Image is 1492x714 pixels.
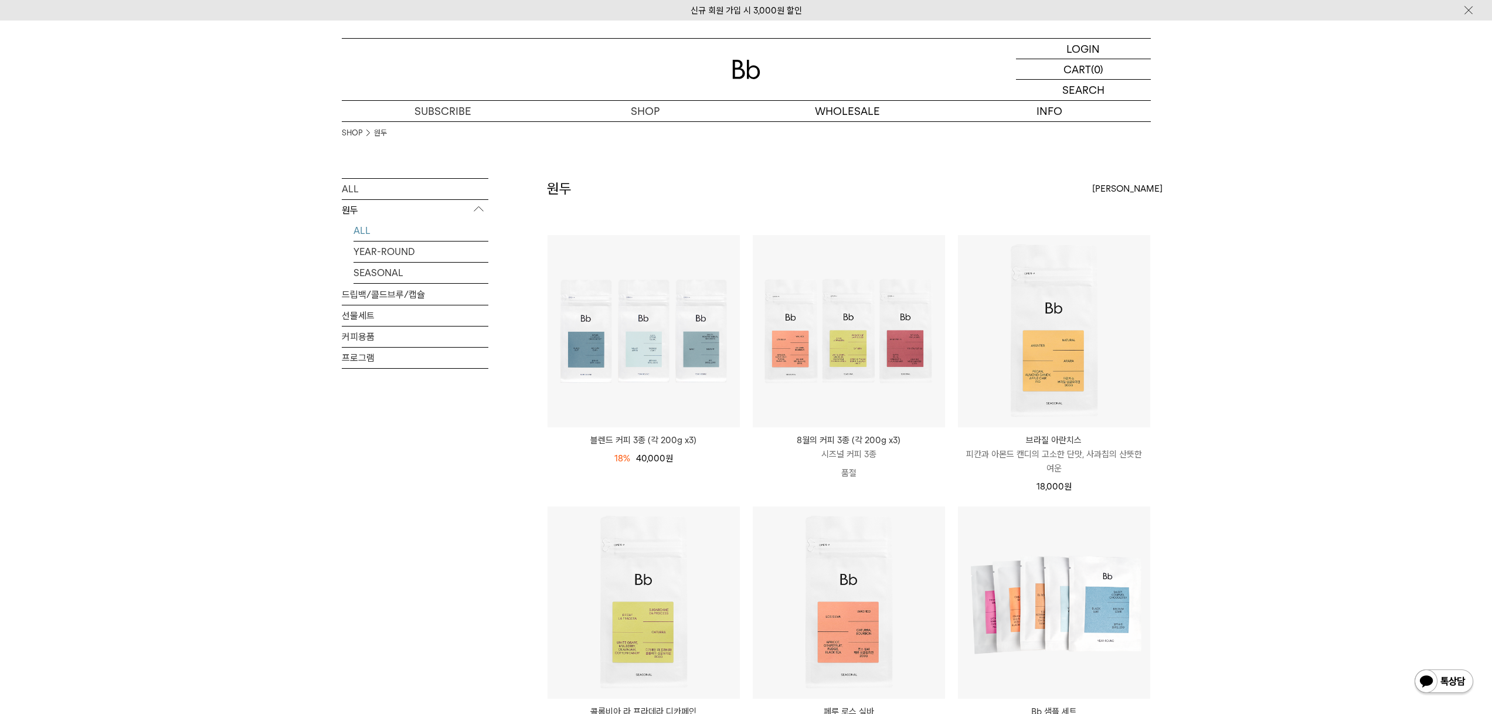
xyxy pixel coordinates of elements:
a: ALL [342,179,488,199]
img: 블렌드 커피 3종 (각 200g x3) [548,235,740,427]
span: 원 [1064,481,1072,492]
a: 8월의 커피 3종 (각 200g x3) 시즈널 커피 3종 [753,433,945,461]
p: 품절 [753,461,945,485]
span: [PERSON_NAME] [1092,182,1163,196]
a: ALL [354,220,488,241]
p: 브라질 아란치스 [958,433,1150,447]
p: 원두 [342,200,488,221]
p: LOGIN [1066,39,1100,59]
a: SHOP [342,127,362,139]
p: (0) [1091,59,1103,79]
img: 로고 [732,60,760,79]
img: Bb 샘플 세트 [958,506,1150,699]
span: 40,000 [636,453,673,464]
img: 브라질 아란치스 [958,235,1150,427]
img: 콜롬비아 라 프라데라 디카페인 [548,506,740,699]
p: 8월의 커피 3종 (각 200g x3) [753,433,945,447]
p: 피칸과 아몬드 캔디의 고소한 단맛, 사과칩의 산뜻한 여운 [958,447,1150,475]
div: 18% [614,451,630,465]
a: 프로그램 [342,348,488,368]
a: SEASONAL [354,263,488,283]
img: 페루 로스 실바 [753,506,945,699]
p: WHOLESALE [746,101,949,121]
a: 신규 회원 가입 시 3,000원 할인 [691,5,802,16]
span: 원 [665,453,673,464]
a: YEAR-ROUND [354,242,488,262]
a: SHOP [544,101,746,121]
span: 18,000 [1036,481,1072,492]
a: SUBSCRIBE [342,101,544,121]
a: 드립백/콜드브루/캡슐 [342,284,488,305]
a: 원두 [374,127,387,139]
a: LOGIN [1016,39,1151,59]
a: 블렌드 커피 3종 (각 200g x3) [548,433,740,447]
a: 선물세트 [342,305,488,326]
p: INFO [949,101,1151,121]
a: 커피용품 [342,327,488,347]
a: 브라질 아란치스 피칸과 아몬드 캔디의 고소한 단맛, 사과칩의 산뜻한 여운 [958,433,1150,475]
img: 카카오톡 채널 1:1 채팅 버튼 [1413,668,1474,696]
h2: 원두 [547,179,572,199]
a: CART (0) [1016,59,1151,80]
p: SEARCH [1062,80,1104,100]
img: 8월의 커피 3종 (각 200g x3) [753,235,945,427]
p: 시즈널 커피 3종 [753,447,945,461]
p: CART [1063,59,1091,79]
